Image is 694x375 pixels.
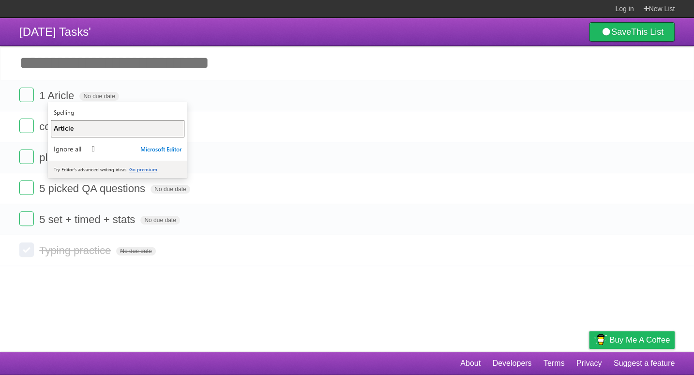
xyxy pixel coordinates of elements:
span: No due date [140,216,180,225]
a: About [460,354,481,373]
b: This List [631,27,664,37]
label: Done [19,180,34,195]
span: [DATE] Tasks' [19,25,91,38]
a: Privacy [576,354,602,373]
a: Buy me a coffee [589,331,675,349]
img: Buy me a coffee [594,331,607,348]
span: plz,no,one,at,anycost [39,151,142,164]
a: Developers [492,354,531,373]
span: complete detox [39,120,114,133]
span: 5 set + timed + stats [39,213,137,225]
label: Done [19,119,34,133]
label: Done [19,88,34,102]
span: 1 Aricle [39,90,76,102]
label: Done [19,150,34,164]
span: Typing practice [39,244,113,256]
span: No due date [116,247,155,255]
a: Suggest a feature [614,354,675,373]
span: No due date [79,92,119,101]
span: No due date [151,185,190,194]
span: Buy me a coffee [609,331,670,348]
a: SaveThis List [589,22,675,42]
label: Done [19,242,34,257]
label: Done [19,211,34,226]
a: Terms [543,354,565,373]
span: 5 picked QA questions [39,182,148,195]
